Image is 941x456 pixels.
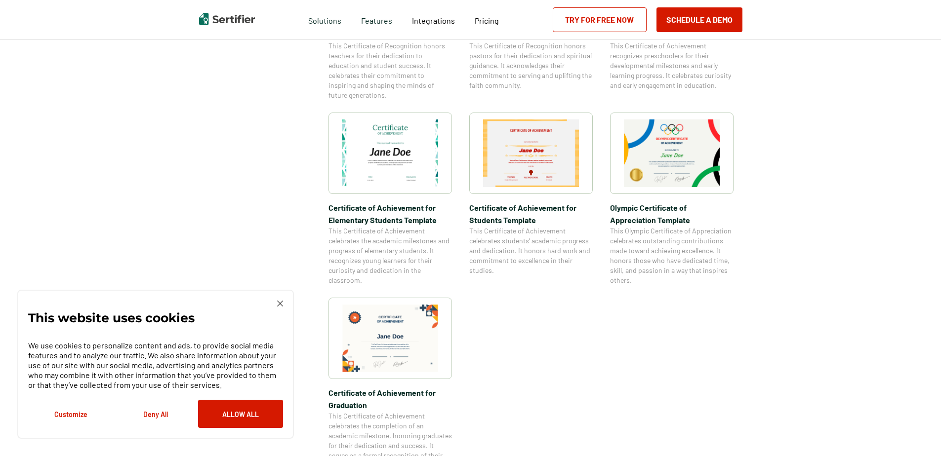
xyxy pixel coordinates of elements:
[610,113,734,285] a: Olympic Certificate of Appreciation​ TemplateOlympic Certificate of Appreciation​ TemplateThis Ol...
[624,119,720,187] img: Olympic Certificate of Appreciation​ Template
[113,400,198,428] button: Deny All
[342,119,438,187] img: Certificate of Achievement for Elementary Students Template
[198,400,283,428] button: Allow All
[308,13,341,26] span: Solutions
[610,201,734,226] span: Olympic Certificate of Appreciation​ Template
[328,113,452,285] a: Certificate of Achievement for Elementary Students TemplateCertificate of Achievement for Element...
[483,119,579,187] img: Certificate of Achievement for Students Template
[553,7,647,32] a: Try for Free Now
[277,301,283,306] img: Cookie Popup Close
[412,16,455,25] span: Integrations
[28,313,195,323] p: This website uses cookies
[412,13,455,26] a: Integrations
[328,201,452,226] span: Certificate of Achievement for Elementary Students Template
[469,113,593,285] a: Certificate of Achievement for Students TemplateCertificate of Achievement for Students TemplateT...
[469,41,593,90] span: This Certificate of Recognition honors pastors for their dedication and spiritual guidance. It ac...
[342,304,438,372] img: Certificate of Achievement for Graduation
[475,13,499,26] a: Pricing
[328,226,452,285] span: This Certificate of Achievement celebrates the academic milestones and progress of elementary stu...
[469,226,593,275] span: This Certificate of Achievement celebrates students’ academic progress and dedication. It honors ...
[28,341,283,390] p: We use cookies to personalize content and ads, to provide social media features and to analyze ou...
[892,409,941,456] iframe: Chat Widget
[610,226,734,285] span: This Olympic Certificate of Appreciation celebrates outstanding contributions made toward achievi...
[328,41,452,100] span: This Certificate of Recognition honors teachers for their dedication to education and student suc...
[656,7,742,32] button: Schedule a Demo
[361,13,392,26] span: Features
[469,201,593,226] span: Certificate of Achievement for Students Template
[28,400,113,428] button: Customize
[610,41,734,90] span: This Certificate of Achievement recognizes preschoolers for their developmental milestones and ea...
[199,13,255,25] img: Sertifier | Digital Credentialing Platform
[475,16,499,25] span: Pricing
[328,386,452,411] span: Certificate of Achievement for Graduation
